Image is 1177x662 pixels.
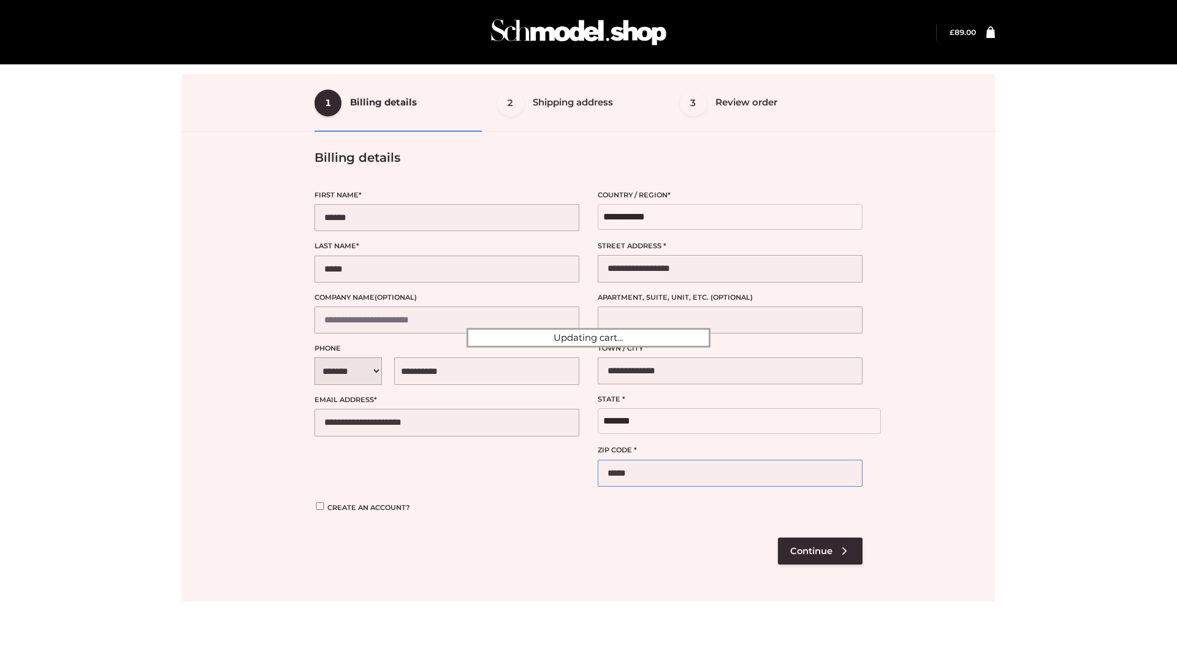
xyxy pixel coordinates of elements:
span: £ [950,28,954,37]
a: £89.00 [950,28,976,37]
bdi: 89.00 [950,28,976,37]
div: Updating cart... [467,328,710,348]
img: Schmodel Admin 964 [487,8,671,56]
